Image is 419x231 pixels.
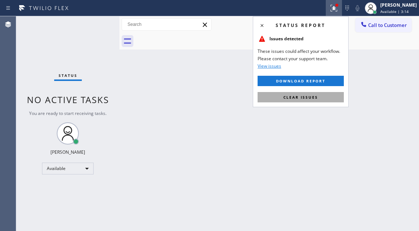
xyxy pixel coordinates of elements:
[368,22,407,28] span: Call to Customer
[380,9,409,14] span: Available | 3:14
[122,18,211,30] input: Search
[42,163,94,174] div: Available
[380,2,417,8] div: [PERSON_NAME]
[59,73,77,78] span: Status
[355,18,412,32] button: Call to Customer
[352,3,363,13] button: Mute
[50,149,85,155] div: [PERSON_NAME]
[27,94,109,106] span: No active tasks
[29,110,107,116] span: You are ready to start receiving tasks.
